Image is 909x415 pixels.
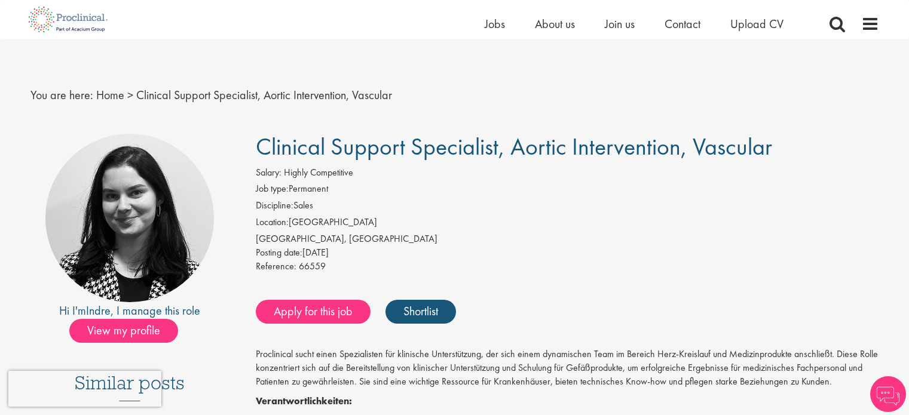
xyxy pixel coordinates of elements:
[256,131,772,162] span: Clinical Support Specialist, Aortic Intervention, Vascular
[256,199,879,216] li: Sales
[256,182,879,199] li: Permanent
[8,371,161,407] iframe: reCAPTCHA
[256,300,371,324] a: Apply for this job
[45,134,214,302] img: imeage of recruiter Indre Stankeviciute
[870,376,906,412] img: Chatbot
[535,16,575,32] a: About us
[284,166,353,179] span: Highly Competitive
[69,321,190,337] a: View my profile
[96,87,124,103] a: breadcrumb link
[485,16,505,32] a: Jobs
[69,319,178,343] span: View my profile
[256,216,289,229] label: Location:
[256,395,352,407] strong: Verantwortlichkeiten:
[256,246,879,260] div: [DATE]
[256,216,879,232] li: [GEOGRAPHIC_DATA]
[30,302,229,319] div: Hi I'm , I manage this role
[605,16,635,32] a: Join us
[30,87,93,103] span: You are here:
[256,348,879,389] p: Proclinical sucht einen Spezialisten für klinische Unterstützung, der sich einem dynamischen Team...
[385,300,456,324] a: Shortlist
[86,303,111,318] a: Indre
[256,182,289,196] label: Job type:
[256,232,879,246] div: [GEOGRAPHIC_DATA], [GEOGRAPHIC_DATA]
[730,16,783,32] a: Upload CV
[127,87,133,103] span: >
[256,260,296,273] label: Reference:
[136,87,392,103] span: Clinical Support Specialist, Aortic Intervention, Vascular
[256,199,293,213] label: Discipline:
[299,260,326,272] span: 66559
[256,166,281,180] label: Salary:
[256,246,302,259] span: Posting date:
[665,16,700,32] a: Contact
